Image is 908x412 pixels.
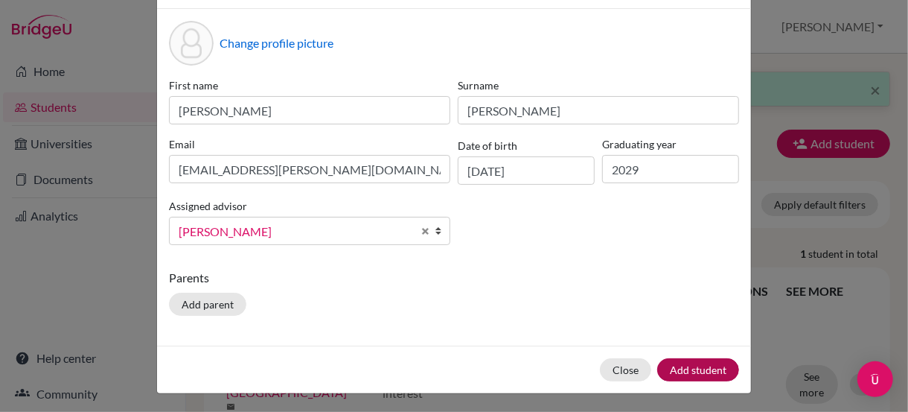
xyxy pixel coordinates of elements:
[169,21,214,66] div: Profile picture
[458,77,739,93] label: Surname
[458,138,517,153] label: Date of birth
[857,361,893,397] div: Open Intercom Messenger
[169,136,450,152] label: Email
[169,198,247,214] label: Assigned advisor
[169,293,246,316] button: Add parent
[169,77,450,93] label: First name
[169,269,739,287] p: Parents
[458,156,595,185] input: dd/mm/yyyy
[602,136,739,152] label: Graduating year
[657,358,739,381] button: Add student
[179,222,412,241] span: [PERSON_NAME]
[600,358,651,381] button: Close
